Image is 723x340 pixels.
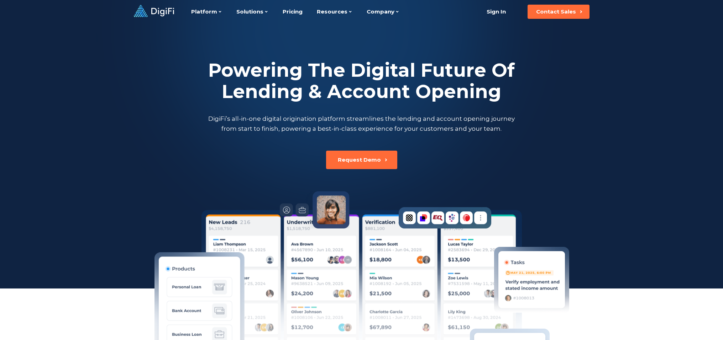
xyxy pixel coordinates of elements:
button: Request Demo [326,151,397,169]
div: Contact Sales [536,8,576,15]
p: DigiFi’s all-in-one digital origination platform streamlines the lending and account opening jour... [207,114,517,134]
a: Sign In [478,5,515,19]
button: Contact Sales [528,5,590,19]
div: Request Demo [338,156,381,163]
h2: Powering The Digital Future Of Lending & Account Opening [207,60,517,102]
